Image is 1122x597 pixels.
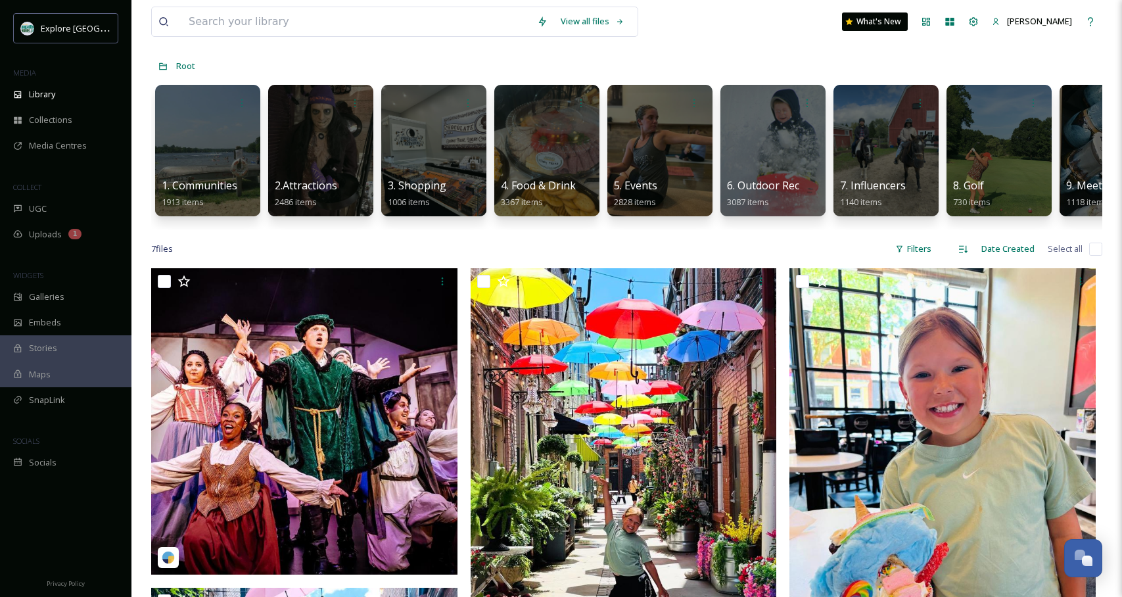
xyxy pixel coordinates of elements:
[501,178,576,193] span: 4. Food & Drink
[13,182,41,192] span: COLLECT
[13,68,36,78] span: MEDIA
[614,179,657,208] a: 5. Events2828 items
[29,114,72,126] span: Collections
[29,316,61,329] span: Embeds
[840,196,882,208] span: 1140 items
[176,58,195,74] a: Root
[47,575,85,590] a: Privacy Policy
[501,179,576,208] a: 4. Food & Drink3367 items
[151,243,173,255] span: 7 file s
[1007,15,1072,27] span: [PERSON_NAME]
[29,291,64,303] span: Galleries
[727,196,769,208] span: 3087 items
[68,229,82,239] div: 1
[29,394,65,406] span: SnapLink
[13,270,43,280] span: WIDGETS
[275,179,337,208] a: 2.Attractions2486 items
[162,178,237,193] span: 1. Communities
[614,196,656,208] span: 2828 items
[501,196,543,208] span: 3367 items
[41,22,222,34] span: Explore [GEOGRAPHIC_DATA][PERSON_NAME]
[151,268,457,575] img: autumnsierraxo-2143642.jpg
[985,9,1079,34] a: [PERSON_NAME]
[840,178,906,193] span: 7. Influencers
[953,178,984,193] span: 8. Golf
[176,60,195,72] span: Root
[275,178,337,193] span: 2.Attractions
[554,9,631,34] a: View all files
[162,196,204,208] span: 1913 items
[162,551,175,564] img: snapsea-logo.png
[1064,539,1102,577] button: Open Chat
[1066,196,1108,208] span: 1118 items
[29,139,87,152] span: Media Centres
[29,368,51,381] span: Maps
[388,196,430,208] span: 1006 items
[29,203,47,215] span: UGC
[953,179,991,208] a: 8. Golf730 items
[47,579,85,588] span: Privacy Policy
[1048,243,1083,255] span: Select all
[29,228,62,241] span: Uploads
[162,179,237,208] a: 1. Communities1913 items
[727,178,799,193] span: 6. Outdoor Rec
[614,178,657,193] span: 5. Events
[840,179,906,208] a: 7. Influencers1140 items
[21,22,34,35] img: 67e7af72-b6c8-455a-acf8-98e6fe1b68aa.avif
[388,179,446,208] a: 3. Shopping1006 items
[889,236,938,262] div: Filters
[842,12,908,31] a: What's New
[29,88,55,101] span: Library
[182,7,530,36] input: Search your library
[29,342,57,354] span: Stories
[975,236,1041,262] div: Date Created
[275,196,317,208] span: 2486 items
[13,436,39,446] span: SOCIALS
[727,179,799,208] a: 6. Outdoor Rec3087 items
[388,178,446,193] span: 3. Shopping
[953,196,991,208] span: 730 items
[29,456,57,469] span: Socials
